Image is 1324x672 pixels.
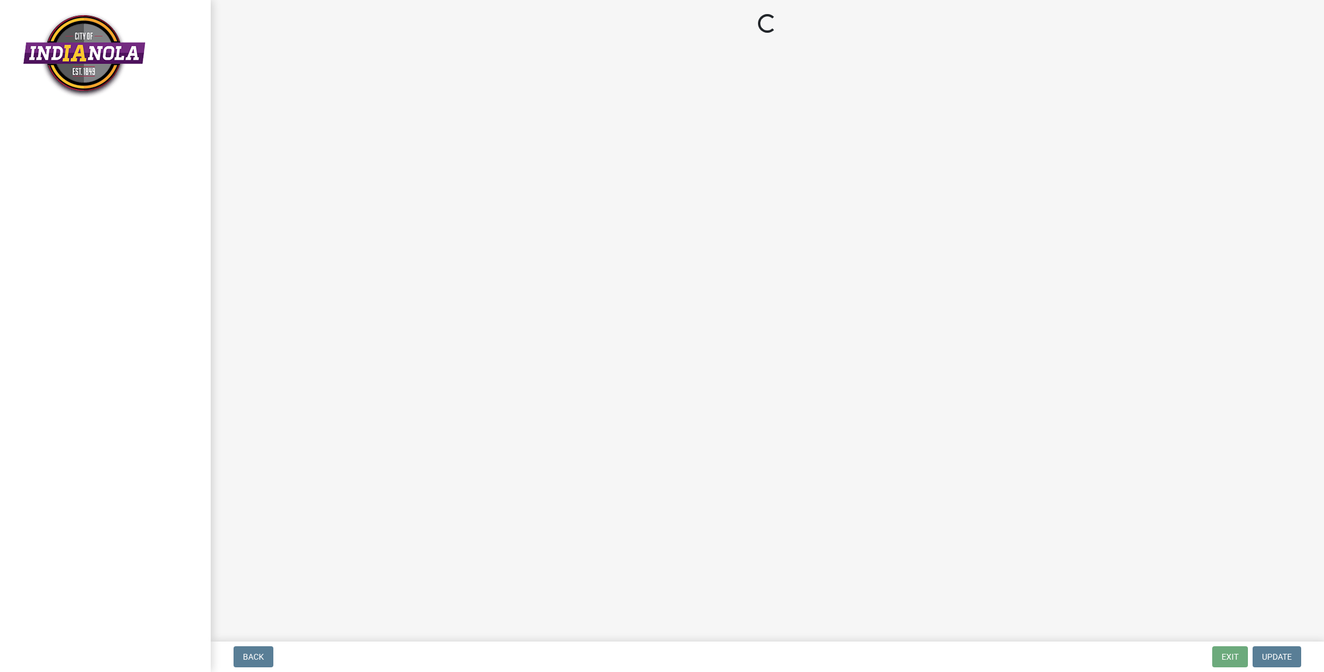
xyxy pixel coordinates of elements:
button: Update [1253,646,1301,667]
button: Back [234,646,273,667]
span: Back [243,652,264,661]
button: Exit [1212,646,1248,667]
img: City of Indianola, Iowa [23,12,145,98]
span: Update [1262,652,1292,661]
